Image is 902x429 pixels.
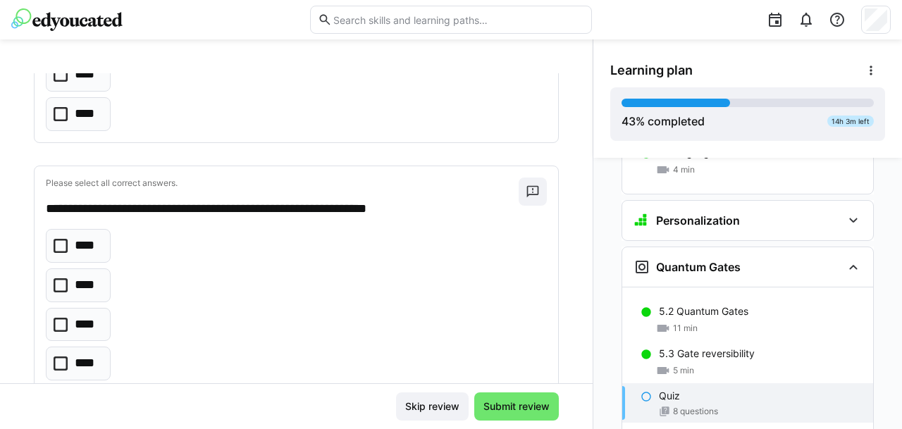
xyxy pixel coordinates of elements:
h3: Personalization [656,213,740,228]
h3: Quantum Gates [656,260,741,274]
span: 43 [622,114,636,128]
span: 5 min [673,365,694,376]
span: Learning plan [610,63,693,78]
div: % completed [622,113,705,130]
input: Search skills and learning paths… [332,13,584,26]
p: 5.3 Gate reversibility [659,347,755,361]
span: Submit review [481,399,552,414]
span: Skip review [403,399,462,414]
button: Submit review [474,392,559,421]
div: 14h 3m left [827,116,874,127]
p: Please select all correct answers. [46,178,519,189]
span: 4 min [673,164,695,175]
p: 5.2 Quantum Gates [659,304,748,318]
button: Skip review [396,392,469,421]
span: 11 min [673,323,698,334]
p: Quiz [659,389,680,403]
span: 8 questions [673,406,718,417]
